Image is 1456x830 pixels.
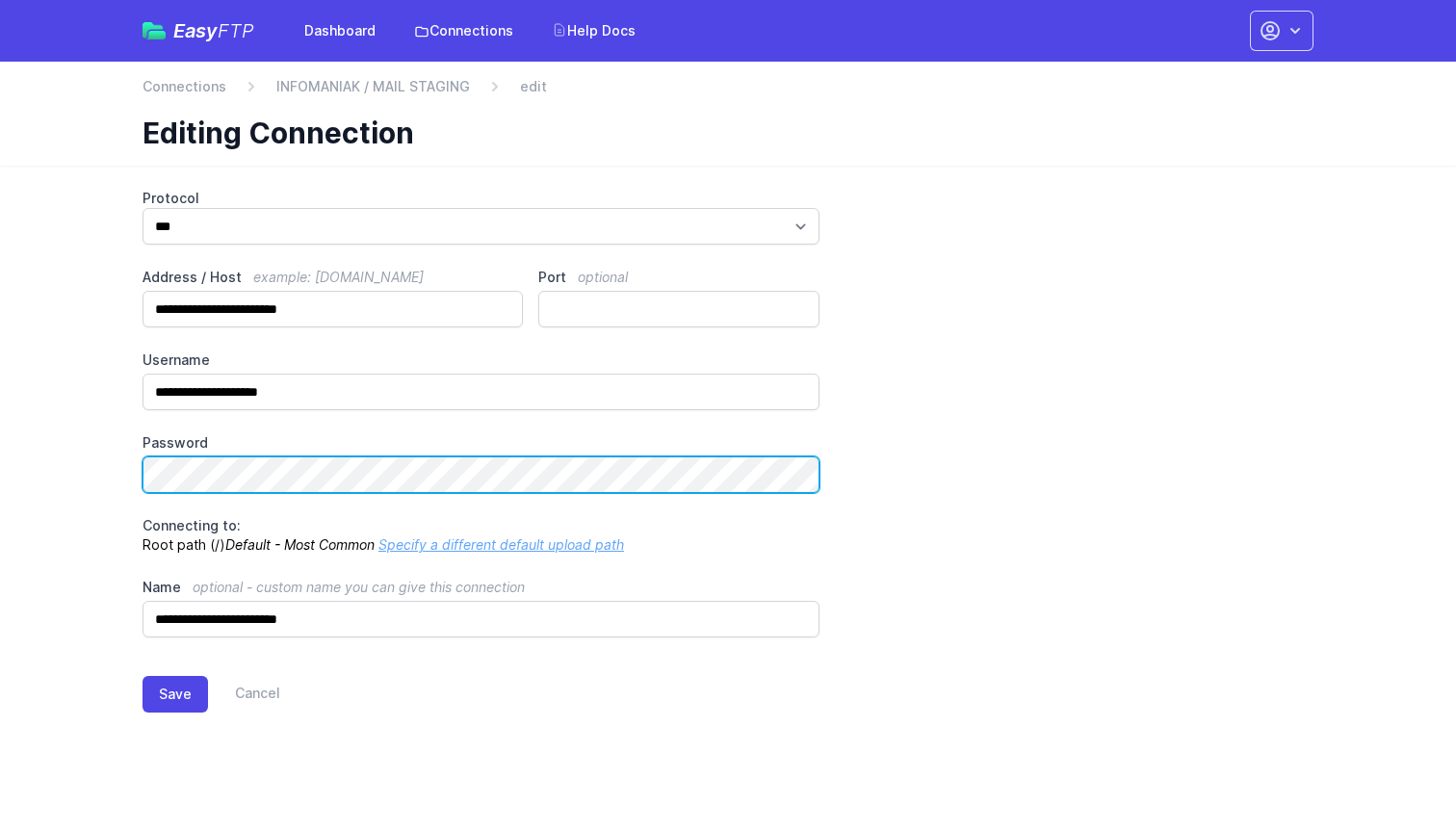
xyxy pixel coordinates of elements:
span: optional - custom name you can give this connection [193,579,525,595]
span: example: [DOMAIN_NAME] [253,269,424,285]
a: EasyFTP [143,21,254,40]
span: Easy [173,21,254,40]
i: Default - Most Common [225,536,375,553]
a: Specify a different default upload path [378,536,624,553]
label: Protocol [143,189,819,208]
label: Port [538,268,819,287]
a: Help Docs [540,13,647,48]
a: INFOMANIAK / MAIL STAGING [276,77,470,96]
a: Connections [403,13,525,48]
a: Cancel [208,676,280,713]
span: FTP [218,19,254,42]
nav: Breadcrumb [143,77,1313,108]
label: Password [143,433,819,453]
label: Address / Host [143,268,523,287]
a: Connections [143,77,226,96]
h1: Editing Connection [143,116,1298,150]
span: optional [578,269,628,285]
a: Dashboard [293,13,387,48]
label: Name [143,578,819,597]
img: easyftp_logo.png [143,22,166,39]
button: Save [143,676,208,713]
span: edit [520,77,547,96]
label: Username [143,350,819,370]
p: Root path (/) [143,516,819,555]
span: Connecting to: [143,517,241,533]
